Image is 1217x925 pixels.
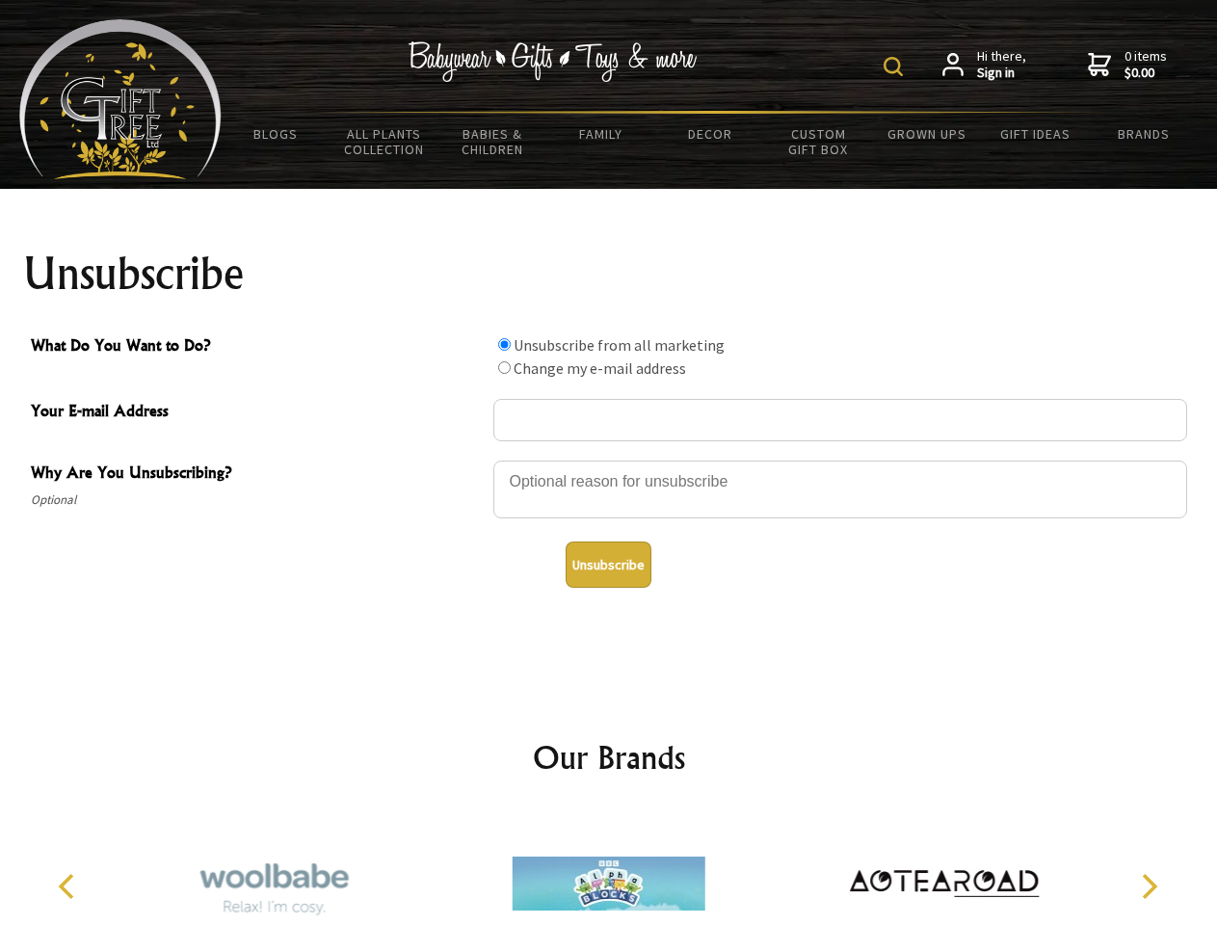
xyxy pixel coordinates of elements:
[1088,48,1167,82] a: 0 items$0.00
[981,114,1090,154] a: Gift Ideas
[514,358,686,378] label: Change my e-mail address
[1124,47,1167,82] span: 0 items
[566,542,651,588] button: Unsubscribe
[977,48,1026,82] span: Hi there,
[39,734,1179,780] h2: Our Brands
[498,338,511,351] input: What Do You Want to Do?
[884,57,903,76] img: product search
[655,114,764,154] a: Decor
[23,251,1195,297] h1: Unsubscribe
[31,399,484,427] span: Your E-mail Address
[498,361,511,374] input: What Do You Want to Do?
[19,19,222,179] img: Babyware - Gifts - Toys and more...
[1090,114,1199,154] a: Brands
[222,114,331,154] a: BLOGS
[31,489,484,512] span: Optional
[31,461,484,489] span: Why Are You Unsubscribing?
[1124,65,1167,82] strong: $0.00
[514,335,725,355] label: Unsubscribe from all marketing
[438,114,547,170] a: Babies & Children
[493,461,1187,518] textarea: Why Are You Unsubscribing?
[547,114,656,154] a: Family
[48,865,91,908] button: Previous
[1127,865,1170,908] button: Next
[409,41,698,82] img: Babywear - Gifts - Toys & more
[493,399,1187,441] input: Your E-mail Address
[977,65,1026,82] strong: Sign in
[764,114,873,170] a: Custom Gift Box
[872,114,981,154] a: Grown Ups
[942,48,1026,82] a: Hi there,Sign in
[331,114,439,170] a: All Plants Collection
[31,333,484,361] span: What Do You Want to Do?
